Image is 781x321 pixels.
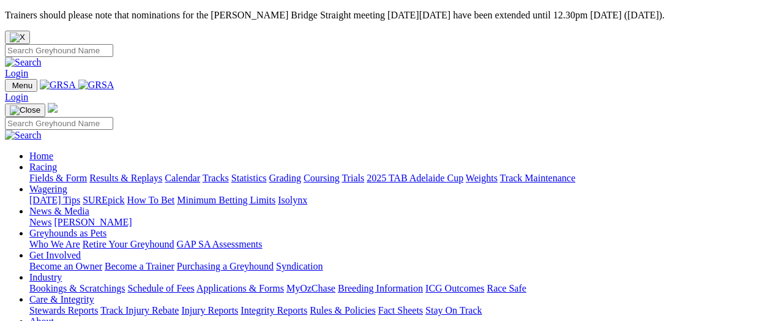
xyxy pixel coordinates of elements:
[29,272,62,282] a: Industry
[29,283,776,294] div: Industry
[5,31,30,44] button: Close
[5,130,42,141] img: Search
[181,305,238,315] a: Injury Reports
[127,283,194,293] a: Schedule of Fees
[310,305,376,315] a: Rules & Policies
[83,239,174,249] a: Retire Your Greyhound
[425,283,484,293] a: ICG Outcomes
[29,206,89,216] a: News & Media
[10,32,25,42] img: X
[29,239,776,250] div: Greyhounds as Pets
[100,305,179,315] a: Track Injury Rebate
[165,173,200,183] a: Calendar
[5,10,776,21] p: Trainers should please note that nominations for the [PERSON_NAME] Bridge Straight meeting [DATE]...
[5,117,113,130] input: Search
[425,305,482,315] a: Stay On Track
[5,68,28,78] a: Login
[177,195,275,205] a: Minimum Betting Limits
[29,305,98,315] a: Stewards Reports
[29,151,53,161] a: Home
[5,92,28,102] a: Login
[29,173,776,184] div: Racing
[29,173,87,183] a: Fields & Form
[269,173,301,183] a: Grading
[29,184,67,194] a: Wagering
[83,195,124,205] a: SUREpick
[500,173,575,183] a: Track Maintenance
[487,283,526,293] a: Race Safe
[48,103,58,113] img: logo-grsa-white.png
[29,195,776,206] div: Wagering
[40,80,76,91] img: GRSA
[29,217,776,228] div: News & Media
[177,261,274,271] a: Purchasing a Greyhound
[5,79,37,92] button: Toggle navigation
[54,217,132,227] a: [PERSON_NAME]
[29,162,57,172] a: Racing
[5,104,45,117] button: Toggle navigation
[367,173,463,183] a: 2025 TAB Adelaide Cup
[29,305,776,316] div: Care & Integrity
[177,239,263,249] a: GAP SA Assessments
[5,44,113,57] input: Search
[203,173,229,183] a: Tracks
[276,261,323,271] a: Syndication
[105,261,174,271] a: Become a Trainer
[29,261,776,272] div: Get Involved
[29,294,94,304] a: Care & Integrity
[286,283,335,293] a: MyOzChase
[5,57,42,68] img: Search
[231,173,267,183] a: Statistics
[29,228,106,238] a: Greyhounds as Pets
[89,173,162,183] a: Results & Replays
[78,80,114,91] img: GRSA
[12,81,32,90] span: Menu
[29,239,80,249] a: Who We Are
[29,195,80,205] a: [DATE] Tips
[466,173,498,183] a: Weights
[278,195,307,205] a: Isolynx
[127,195,175,205] a: How To Bet
[241,305,307,315] a: Integrity Reports
[29,283,125,293] a: Bookings & Scratchings
[378,305,423,315] a: Fact Sheets
[196,283,284,293] a: Applications & Forms
[342,173,364,183] a: Trials
[304,173,340,183] a: Coursing
[29,250,81,260] a: Get Involved
[29,261,102,271] a: Become an Owner
[29,217,51,227] a: News
[10,105,40,115] img: Close
[338,283,423,293] a: Breeding Information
